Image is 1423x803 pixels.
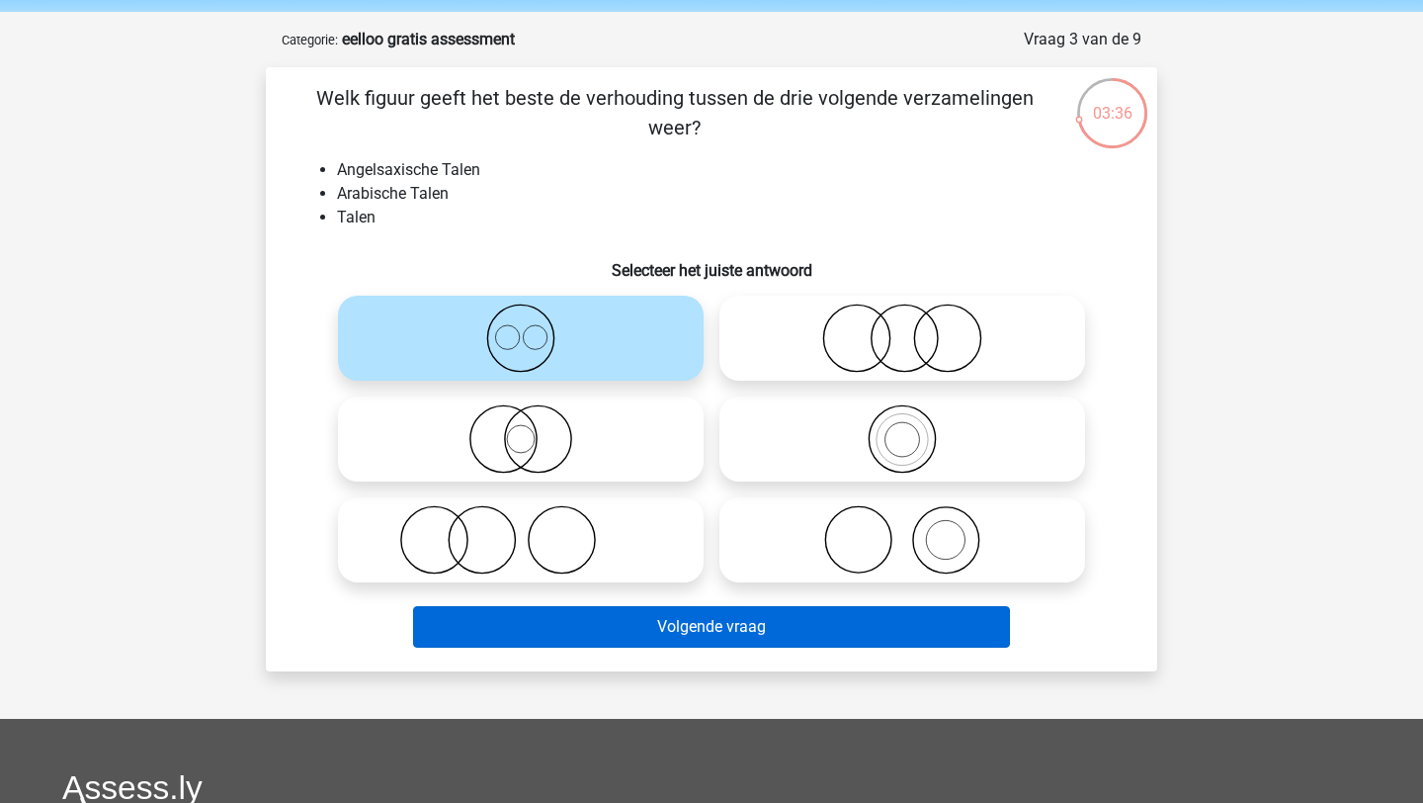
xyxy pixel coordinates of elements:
small: Categorie: [282,33,338,47]
strong: eelloo gratis assessment [342,30,515,48]
li: Talen [337,206,1126,229]
h6: Selecteer het juiste antwoord [297,245,1126,280]
div: 03:36 [1075,76,1149,126]
button: Volgende vraag [413,606,1011,648]
li: Angelsaxische Talen [337,158,1126,182]
li: Arabische Talen [337,182,1126,206]
div: Vraag 3 van de 9 [1024,28,1141,51]
p: Welk figuur geeft het beste de verhouding tussen de drie volgende verzamelingen weer? [297,83,1051,142]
